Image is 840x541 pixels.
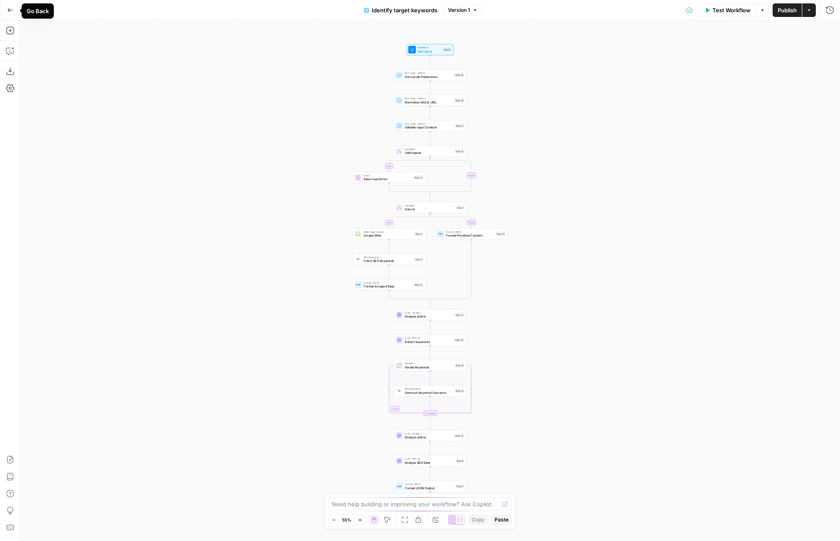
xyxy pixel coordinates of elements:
span: 55% [342,516,351,523]
div: Step 3 [414,232,423,236]
div: Step 19 [455,389,465,393]
div: LLM · O4 MiniAnalyze articleStep 23 [394,430,467,441]
g: Edge from step_3 to step_4 [388,240,389,253]
span: Workflow [418,46,441,50]
div: ConditionHas urlStep 1 [394,202,467,213]
button: Identify target keywords [359,3,442,17]
span: Format Provided Content [446,233,494,238]
g: Edge from step_1 to step_21 [430,213,472,228]
div: Step 22 [454,338,465,342]
div: LoopIterationIterate KeywordsStep 18 [394,360,467,371]
span: Iteration [405,362,453,365]
img: v3j4otw2j2lxnxfkcl44e66h4fup [397,389,401,393]
g: Edge from step_26 to step_11 [429,106,431,120]
div: Inputs [443,47,452,52]
div: ConditionValid inputsStep 12 [394,145,467,157]
span: Format Scraped Data [364,284,412,289]
div: Format JSONFormat Scraped DataStep 15 [353,279,426,290]
div: Format JSONFormat Provided ContentStep 21 [435,228,508,240]
div: Step 28 [454,73,465,77]
g: Edge from step_12 to step_12-conditional-end [430,157,471,194]
div: ErrorRaise Input ErrorStep 13 [353,172,426,183]
span: Format JSON [405,482,453,486]
span: Publish [778,6,797,14]
g: Edge from step_17 to step_22 [429,321,431,334]
span: Identify target keywords [372,6,437,14]
span: Set Inputs [418,49,441,53]
span: Has url [405,207,454,212]
span: Run Code · Python [405,96,452,100]
span: LLM · O4 Mini [405,311,453,315]
g: Edge from step_28 to step_26 [429,81,431,94]
div: Web Page ScrapeScrape WebStep 3 [353,228,426,240]
span: Raise Input Error [364,177,412,181]
span: Semrush Keyword Overview [405,390,453,395]
div: Step 21 [496,232,506,236]
div: Run Code · PythonNormalize Article URLStep 26 [394,95,467,106]
div: SEO ResearchFetch SEO KeywordsStep 4 [353,254,426,265]
div: SEO ResearchSemrush Keyword OverviewStep 19 [394,385,467,397]
span: Error [364,173,412,177]
span: Test Workflow [712,6,751,14]
div: Complete [423,411,437,416]
g: Edge from step_23 to step_6 [429,441,431,455]
span: Iterate Keywords [405,365,453,369]
g: Edge from step_21 to step_1-conditional-end [430,240,471,301]
g: Edge from step_1 to step_3 [388,213,430,228]
button: Test Workflow [699,3,756,17]
span: Run Code · Python [405,71,452,75]
div: WorkflowSet InputsInputs [394,44,467,56]
div: Run Code · PythonValidate Input ContentStep 11 [394,120,467,131]
button: Publish [773,3,802,17]
div: Step 15 [414,282,423,287]
span: LLM · O4 Mini [405,432,452,435]
g: Edge from start to step_28 [429,55,431,69]
span: Version 1 [448,6,470,14]
div: Complete [394,411,467,416]
span: SEO Research [364,255,412,259]
div: Step 26 [454,98,465,103]
span: Paste [495,516,509,524]
button: Paste [491,514,512,525]
div: Step 5 [456,484,465,488]
div: Go Back [27,7,49,15]
span: SEO Research [405,387,453,391]
g: Edge from step_18 to step_19 [429,371,431,385]
span: Validate Input Content [405,125,453,130]
span: LLM · GPT-4.1 [405,336,452,340]
span: Scrape Web [364,233,412,238]
div: Step 4 [414,257,423,262]
div: Step 11 [455,124,465,128]
button: Copy [468,514,488,525]
div: LLM · O4 MiniAnalyze articleStep 17 [394,309,467,321]
span: Format JSON [364,281,412,284]
div: Step 12 [455,149,465,153]
span: Format JSON Output [405,485,453,490]
span: Copy [472,516,484,524]
div: Step 6 [456,459,465,463]
span: Web Page Scrape [364,230,412,234]
div: LLM · GPT-4.1Extract keywordsStep 22 [394,335,467,346]
div: Step 18 [455,363,465,368]
div: LLM · GPT-4oAnalyze SEO DataStep 6 [394,455,467,467]
span: Condition [405,204,454,207]
g: Edge from step_22 to step_18 [429,346,431,360]
div: Step 13 [414,176,423,180]
span: Format JSON [446,230,494,234]
span: Extract keywords [405,340,452,344]
g: Edge from step_11 to step_12 [429,131,431,145]
g: Edge from step_12-conditional-end to step_1 [429,193,431,202]
div: Run Code · PythonGet Locale ParametersStep 28 [394,70,467,81]
span: Get Locale Parameters [405,74,452,79]
span: Analyze article [405,435,452,440]
g: Edge from step_18-iteration-end to step_23 [429,416,431,429]
g: Edge from step_4 to step_15 [388,265,389,279]
div: Step 1 [456,206,465,210]
div: Step 17 [455,312,465,317]
span: Normalize Article URL [405,100,452,104]
span: Analyze article [405,314,453,319]
img: ey5lt04xp3nqzrimtu8q5fsyor3u [356,257,360,261]
g: Edge from step_13 to step_12-conditional-end [389,183,430,194]
g: Edge from step_12 to step_13 [388,157,430,171]
g: Edge from step_1-conditional-end to step_17 [429,300,431,309]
